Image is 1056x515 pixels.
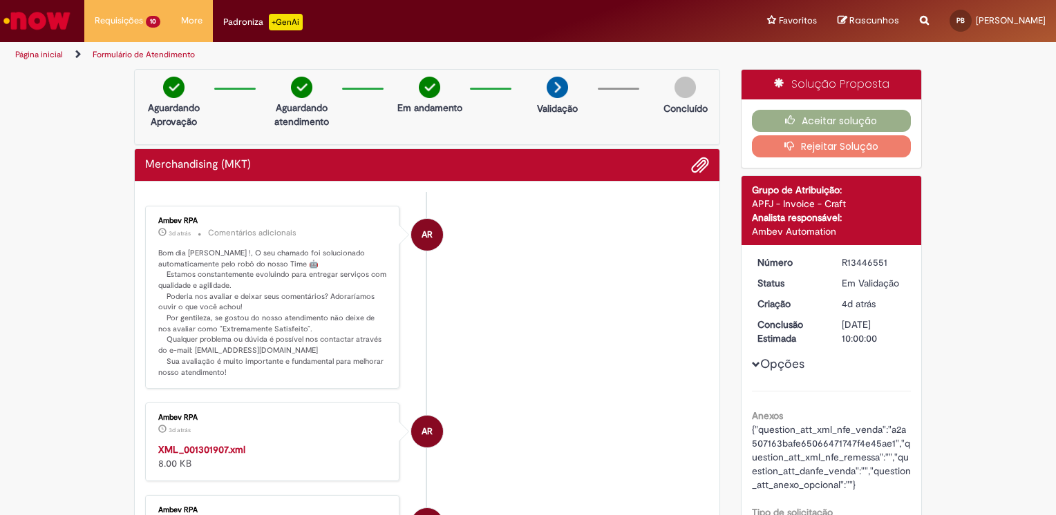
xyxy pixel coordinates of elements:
p: Bom dia [PERSON_NAME] !, O seu chamado foi solucionado automaticamente pelo robô do nosso Time 🤖 ... [158,248,388,378]
button: Rejeitar Solução [752,135,912,157]
span: More [181,14,202,28]
h2: Merchandising (MKT) Histórico de tíquete [145,159,251,171]
div: Grupo de Atribuição: [752,183,912,197]
button: Adicionar anexos [691,156,709,174]
time: 27/08/2025 09:12:33 [169,426,191,434]
span: [PERSON_NAME] [976,14,1046,26]
time: 26/08/2025 07:43:08 [842,298,876,310]
div: R13446551 [842,255,906,269]
div: 26/08/2025 07:43:08 [842,297,906,311]
div: Em Validação [842,276,906,290]
div: Ambev RPA [158,217,388,225]
div: Ambev Automation [752,224,912,238]
img: arrow-next.png [547,77,568,98]
div: Padroniza [223,14,303,30]
div: Solução Proposta [742,70,922,99]
div: Analista responsável: [752,211,912,224]
button: Aceitar solução [752,110,912,132]
dt: Criação [747,297,832,311]
p: Em andamento [397,101,462,115]
time: 27/08/2025 09:13:33 [169,229,191,237]
div: Ambev RPA [411,416,443,447]
div: APFJ - Invoice - Craft [752,197,912,211]
span: 3d atrás [169,229,191,237]
span: {"question_att_xml_nfe_venda":"a2a507163bafe65066471747f4e45ae1","question_att_xml_nfe_remessa":"... [752,423,911,491]
div: 8.00 KB [158,443,388,470]
div: Ambev RPA [158,414,388,422]
a: XML_001301907.xml [158,443,245,456]
ul: Trilhas de página [10,42,694,68]
span: 10 [146,16,160,28]
div: Ambev RPA [411,219,443,251]
span: PB [956,16,965,25]
span: Rascunhos [849,14,899,27]
small: Comentários adicionais [208,227,296,239]
img: check-circle-green.png [419,77,440,98]
p: Validação [537,101,578,115]
a: Página inicial [15,49,63,60]
span: AR [422,415,433,448]
a: Rascunhos [838,14,899,28]
a: Formulário de Atendimento [93,49,195,60]
img: img-circle-grey.png [675,77,696,98]
p: Aguardando Aprovação [140,101,207,128]
p: +GenAi [269,14,303,30]
div: Ambev RPA [158,506,388,514]
dt: Status [747,276,832,290]
div: [DATE] 10:00:00 [842,318,906,345]
dt: Número [747,255,832,269]
p: Aguardando atendimento [268,101,335,128]
b: Anexos [752,409,783,422]
span: Favoritos [779,14,817,28]
img: ServiceNow [1,7,73,35]
dt: Conclusão Estimada [747,318,832,345]
span: AR [422,218,433,251]
img: check-circle-green.png [291,77,312,98]
img: check-circle-green.png [163,77,185,98]
p: Concluído [663,101,708,115]
span: 4d atrás [842,298,876,310]
span: 3d atrás [169,426,191,434]
span: Requisições [95,14,143,28]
